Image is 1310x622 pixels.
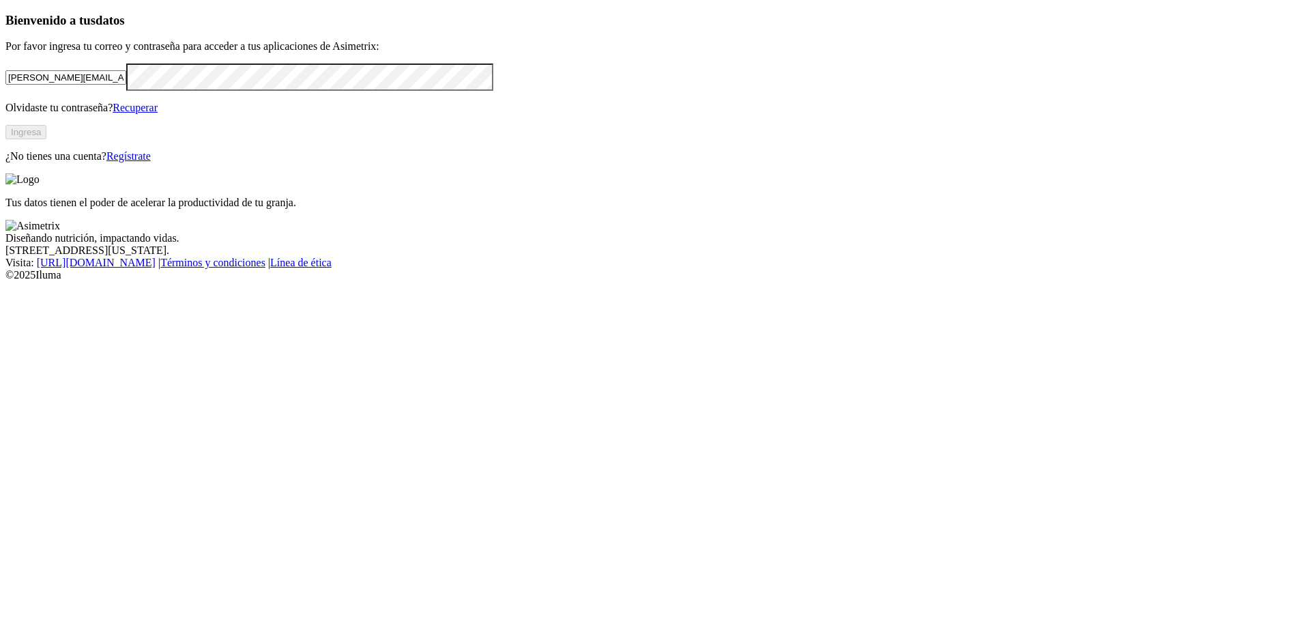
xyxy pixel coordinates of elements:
input: Tu correo [5,70,126,85]
p: Por favor ingresa tu correo y contraseña para acceder a tus aplicaciones de Asimetrix: [5,40,1305,53]
img: Asimetrix [5,220,60,232]
p: Tus datos tienen el poder de acelerar la productividad de tu granja. [5,197,1305,209]
div: © 2025 Iluma [5,269,1305,281]
h3: Bienvenido a tus [5,13,1305,28]
img: Logo [5,173,40,186]
a: Recuperar [113,102,158,113]
p: ¿No tienes una cuenta? [5,150,1305,162]
div: Visita : | | [5,257,1305,269]
a: Términos y condiciones [160,257,265,268]
div: Diseñando nutrición, impactando vidas. [5,232,1305,244]
a: [URL][DOMAIN_NAME] [37,257,156,268]
div: [STREET_ADDRESS][US_STATE]. [5,244,1305,257]
a: Regístrate [106,150,151,162]
span: datos [96,13,125,27]
p: Olvidaste tu contraseña? [5,102,1305,114]
button: Ingresa [5,125,46,139]
a: Línea de ética [270,257,332,268]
